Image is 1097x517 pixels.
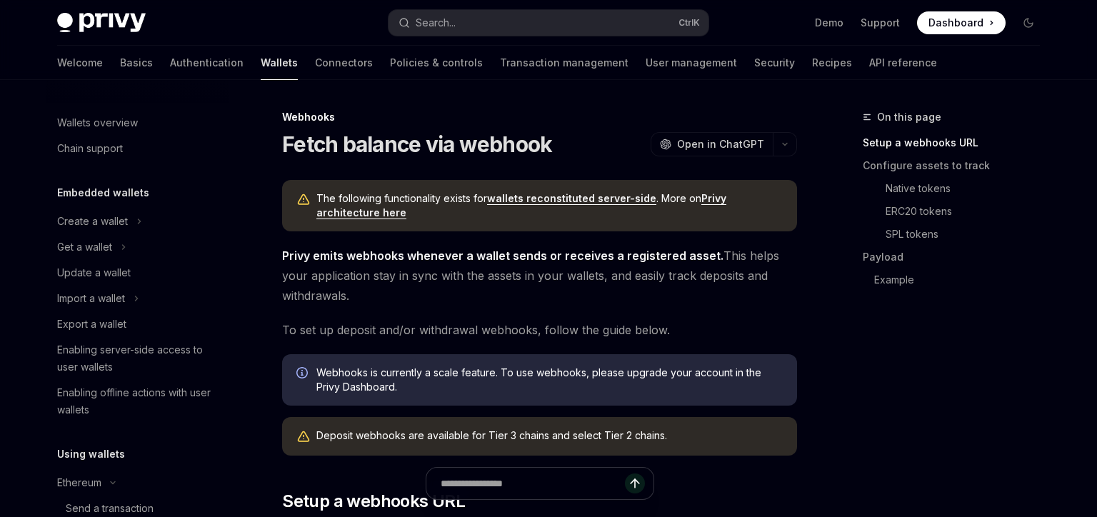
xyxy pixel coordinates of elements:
a: Wallets [261,46,298,80]
div: Chain support [57,140,123,157]
a: wallets reconstituted server-side [487,192,656,205]
div: Export a wallet [57,316,126,333]
a: Support [861,16,900,30]
button: Toggle dark mode [1017,11,1040,34]
span: To set up deposit and/or withdrawal webhooks, follow the guide below. [282,320,797,340]
span: The following functionality exists for . More on [316,191,783,220]
div: Create a wallet [57,213,128,230]
div: Search... [416,14,456,31]
a: Export a wallet [46,311,229,337]
span: Ctrl K [678,17,700,29]
button: Get a wallet [46,234,134,260]
a: Chain support [46,136,229,161]
a: API reference [869,46,937,80]
svg: Warning [296,430,311,444]
button: Send message [625,473,645,493]
a: Basics [120,46,153,80]
a: Example [863,268,1051,291]
div: Update a wallet [57,264,131,281]
div: Webhooks [282,110,797,124]
div: Enabling server-side access to user wallets [57,341,220,376]
a: Payload [863,246,1051,268]
svg: Warning [296,193,311,207]
a: Demo [815,16,843,30]
div: Enabling offline actions with user wallets [57,384,220,418]
span: On this page [877,109,941,126]
span: Webhooks is currently a scale feature. To use webhooks, please upgrade your account in the Privy ... [316,366,783,394]
button: Ethereum [46,470,123,496]
a: Enabling offline actions with user wallets [46,380,229,423]
a: Setup a webhooks URL [863,131,1051,154]
span: Open in ChatGPT [677,137,764,151]
h5: Using wallets [57,446,125,463]
a: Enabling server-side access to user wallets [46,337,229,380]
div: Send a transaction [66,500,154,517]
div: Get a wallet [57,239,112,256]
button: Import a wallet [46,286,146,311]
a: ERC20 tokens [863,200,1051,223]
a: Policies & controls [390,46,483,80]
button: Search...CtrlK [389,10,708,36]
div: Import a wallet [57,290,125,307]
a: User management [646,46,737,80]
a: Wallets overview [46,110,229,136]
a: Connectors [315,46,373,80]
a: Recipes [812,46,852,80]
strong: Privy emits webhooks whenever a wallet sends or receives a registered asset. [282,249,723,263]
h5: Embedded wallets [57,184,149,201]
div: Deposit webhooks are available for Tier 3 chains and select Tier 2 chains. [316,428,783,444]
a: SPL tokens [863,223,1051,246]
img: dark logo [57,13,146,33]
a: Dashboard [917,11,1006,34]
svg: Info [296,367,311,381]
input: Ask a question... [441,468,625,499]
a: Authentication [170,46,244,80]
a: Update a wallet [46,260,229,286]
a: Configure assets to track [863,154,1051,177]
h1: Fetch balance via webhook [282,131,552,157]
a: Transaction management [500,46,628,80]
div: Ethereum [57,474,101,491]
div: Wallets overview [57,114,138,131]
button: Open in ChatGPT [651,132,773,156]
button: Create a wallet [46,209,149,234]
span: Dashboard [928,16,983,30]
span: This helps your application stay in sync with the assets in your wallets, and easily track deposi... [282,246,797,306]
a: Security [754,46,795,80]
a: Native tokens [863,177,1051,200]
a: Welcome [57,46,103,80]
